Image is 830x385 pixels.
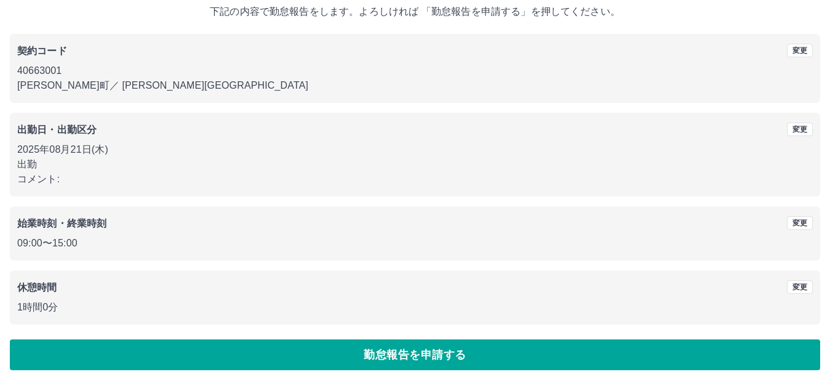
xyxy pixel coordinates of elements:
p: コメント: [17,172,813,187]
p: 下記の内容で勤怠報告をします。よろしければ 「勤怠報告を申請する」を押してください。 [10,4,820,19]
p: 出勤 [17,157,813,172]
button: 勤怠報告を申請する [10,339,820,370]
p: 2025年08月21日(木) [17,142,813,157]
b: 出勤日・出勤区分 [17,124,97,135]
b: 始業時刻・終業時刻 [17,218,106,229]
button: 変更 [787,123,813,136]
button: 変更 [787,280,813,294]
button: 変更 [787,216,813,230]
b: 休憩時間 [17,282,57,293]
p: [PERSON_NAME]町 ／ [PERSON_NAME][GEOGRAPHIC_DATA] [17,78,813,93]
b: 契約コード [17,46,67,56]
p: 40663001 [17,63,813,78]
p: 09:00 〜 15:00 [17,236,813,251]
button: 変更 [787,44,813,57]
p: 1時間0分 [17,300,813,315]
